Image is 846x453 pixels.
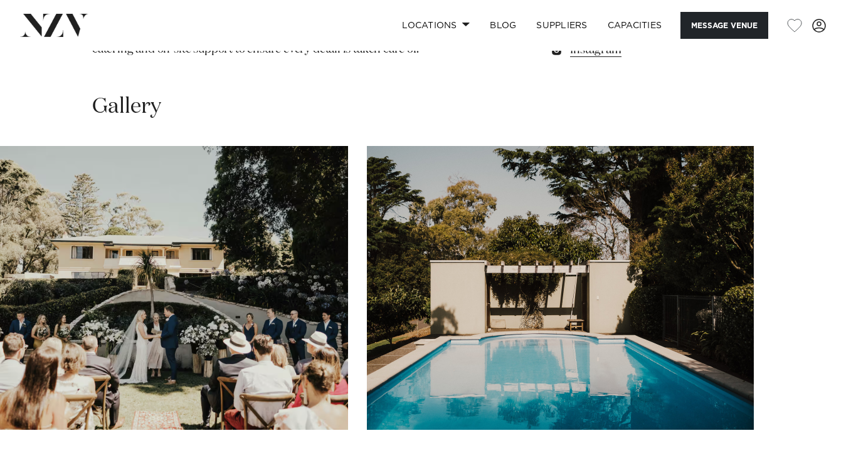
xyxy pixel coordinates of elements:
[20,14,88,36] img: nzv-logo.png
[367,146,754,430] swiper-slide: 17 / 17
[92,93,161,121] h2: Gallery
[392,12,480,39] a: Locations
[480,12,526,39] a: BLOG
[526,12,597,39] a: SUPPLIERS
[680,12,768,39] button: Message Venue
[598,12,672,39] a: Capacities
